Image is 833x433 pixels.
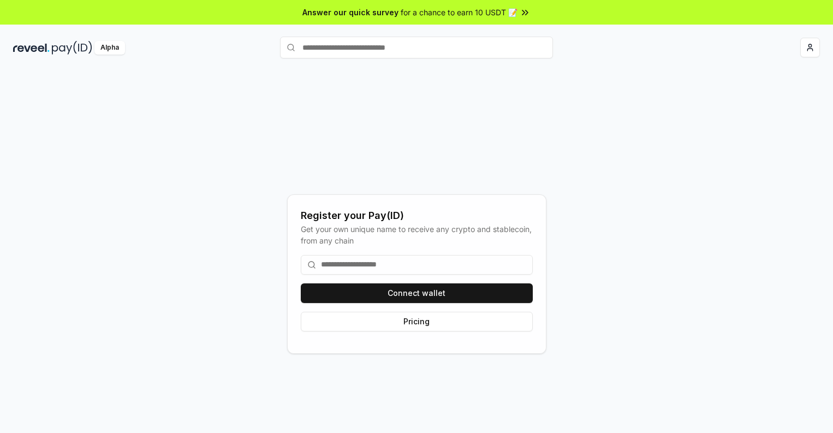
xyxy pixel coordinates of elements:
div: Get your own unique name to receive any crypto and stablecoin, from any chain [301,223,533,246]
img: pay_id [52,41,92,55]
div: Register your Pay(ID) [301,208,533,223]
span: for a chance to earn 10 USDT 📝 [401,7,517,18]
div: Alpha [94,41,125,55]
img: reveel_dark [13,41,50,55]
button: Connect wallet [301,283,533,303]
span: Answer our quick survey [302,7,398,18]
button: Pricing [301,312,533,331]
